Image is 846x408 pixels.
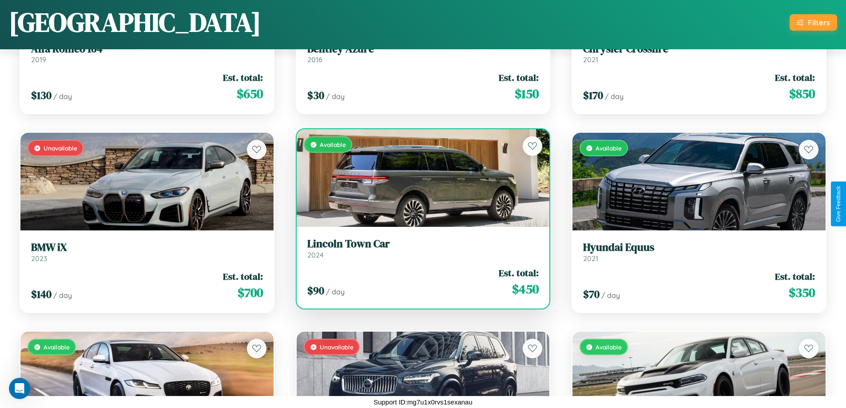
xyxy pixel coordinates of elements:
p: Support ID: mg7u1x0rvs1sexanau [373,396,473,408]
span: $ 130 [31,88,52,103]
span: $ 30 [307,88,324,103]
span: $ 850 [789,85,815,103]
span: Est. total: [499,71,539,84]
span: / day [326,92,345,101]
span: Est. total: [499,266,539,279]
span: Unavailable [320,343,353,351]
span: / day [53,291,72,300]
span: Est. total: [223,71,263,84]
span: / day [605,92,624,101]
h3: BMW iX [31,241,263,254]
span: / day [601,291,620,300]
span: $ 450 [512,280,539,298]
span: 2021 [583,254,598,263]
span: $ 170 [583,88,603,103]
h3: Hyundai Equus [583,241,815,254]
span: $ 140 [31,287,52,301]
span: $ 90 [307,283,324,298]
span: Available [596,144,622,152]
a: Lincoln Town Car2024 [307,238,539,259]
span: Est. total: [775,71,815,84]
span: Available [44,343,70,351]
span: 2016 [307,55,322,64]
span: $ 70 [583,287,600,301]
span: $ 700 [238,284,263,301]
span: Available [596,343,622,351]
a: Bentley Azure2016 [307,43,539,64]
span: 2024 [307,250,324,259]
span: $ 150 [515,85,539,103]
h1: [GEOGRAPHIC_DATA] [9,4,261,40]
span: $ 650 [237,85,263,103]
span: 2019 [31,55,46,64]
span: 2023 [31,254,47,263]
span: 2021 [583,55,598,64]
div: Give Feedback [835,186,842,222]
div: Filters [808,18,830,27]
span: / day [326,287,345,296]
a: Chrysler Crossfire2021 [583,43,815,64]
a: Hyundai Equus2021 [583,241,815,263]
span: Available [320,141,346,148]
iframe: Intercom live chat [9,378,30,399]
span: Unavailable [44,144,77,152]
span: Est. total: [223,270,263,283]
a: Alfa Romeo 1642019 [31,43,263,64]
span: $ 350 [789,284,815,301]
button: Filters [790,14,837,31]
span: / day [53,92,72,101]
a: BMW iX2023 [31,241,263,263]
span: Est. total: [775,270,815,283]
h3: Lincoln Town Car [307,238,539,250]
